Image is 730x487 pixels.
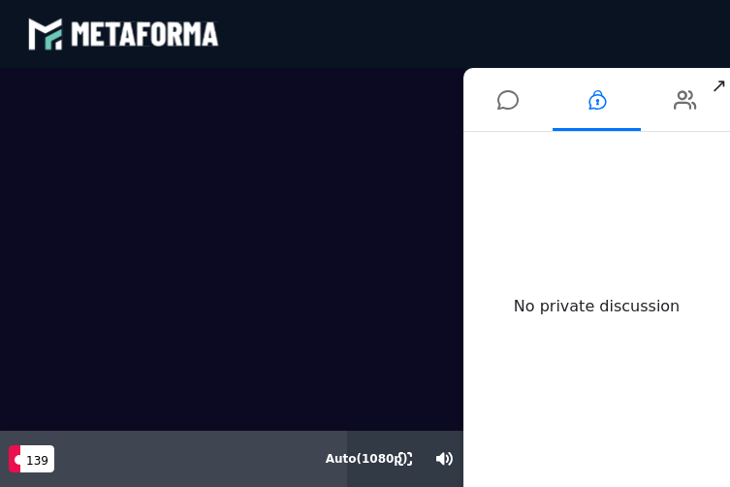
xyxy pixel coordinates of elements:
span: Auto ( 1080 p) [326,452,408,466]
button: Auto(1080p) [322,431,412,487]
button: Live [9,445,20,472]
span: ↗ [708,68,730,103]
div: No private discussion [514,295,680,318]
span: 139 [26,454,48,468]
